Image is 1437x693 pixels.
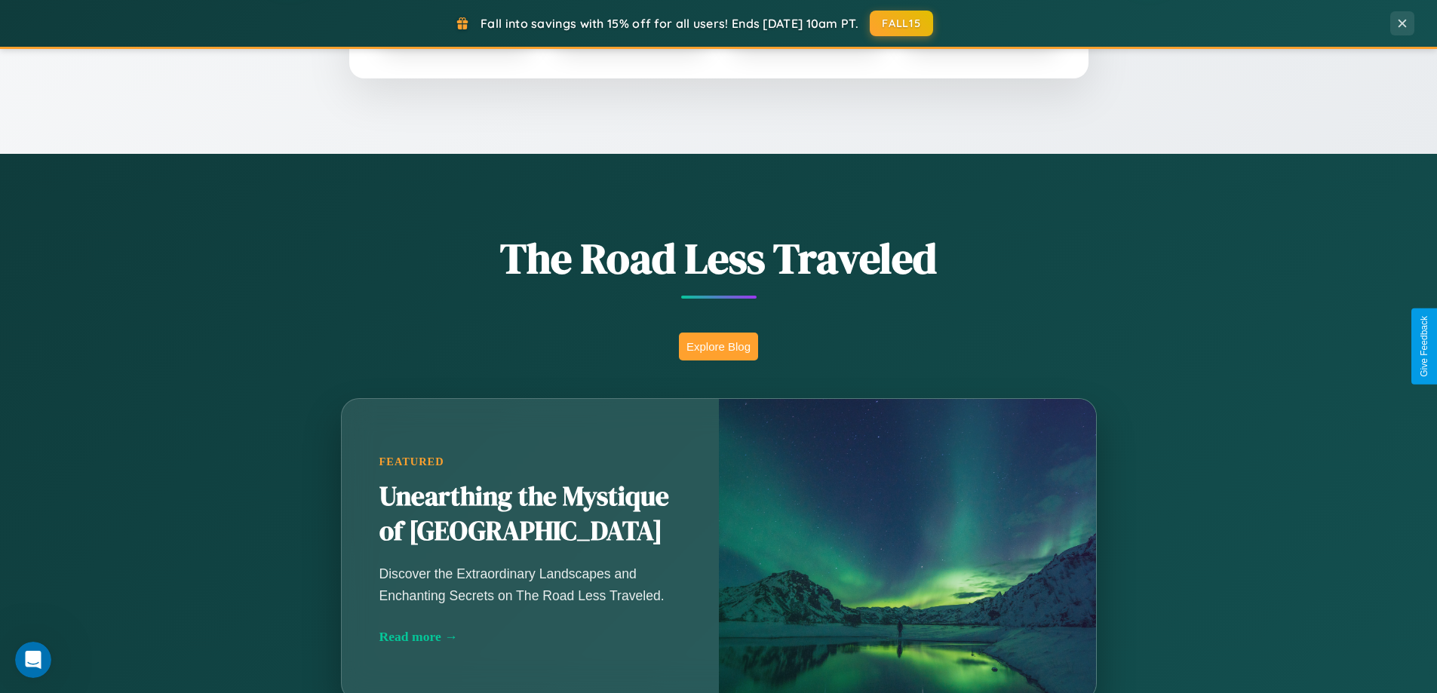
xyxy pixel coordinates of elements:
div: Give Feedback [1419,316,1429,377]
button: FALL15 [870,11,933,36]
button: Explore Blog [679,333,758,360]
div: Read more → [379,629,681,645]
iframe: Intercom live chat [15,642,51,678]
span: Fall into savings with 15% off for all users! Ends [DATE] 10am PT. [481,16,858,31]
h2: Unearthing the Mystique of [GEOGRAPHIC_DATA] [379,480,681,549]
h1: The Road Less Traveled [266,229,1171,287]
p: Discover the Extraordinary Landscapes and Enchanting Secrets on The Road Less Traveled. [379,563,681,606]
div: Featured [379,455,681,468]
